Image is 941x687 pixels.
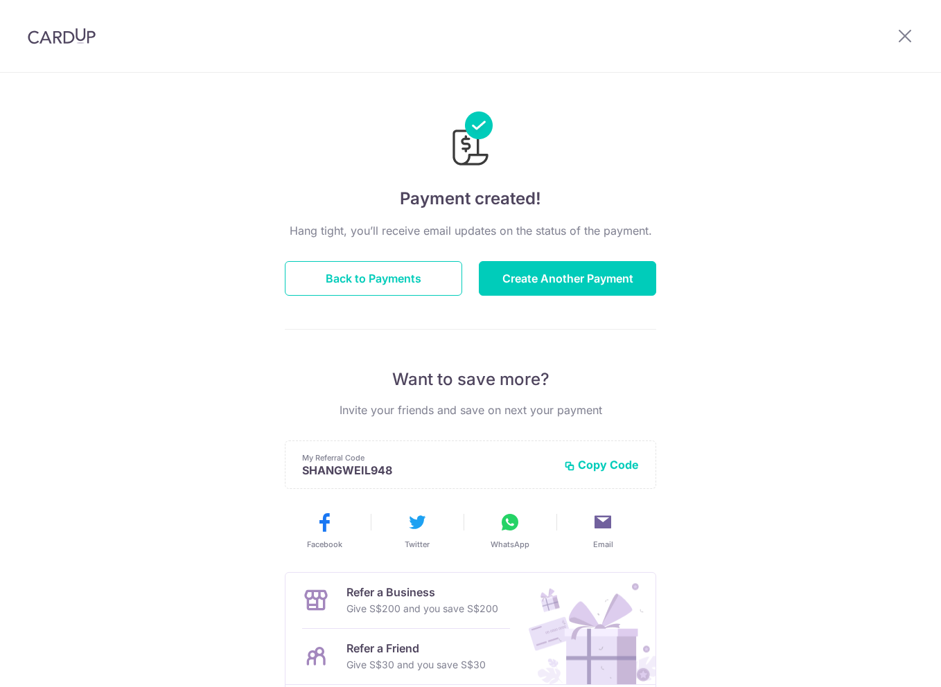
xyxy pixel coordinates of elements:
img: Refer [516,573,656,684]
button: Back to Payments [285,261,462,296]
img: CardUp [28,28,96,44]
p: My Referral Code [302,452,553,463]
img: Payments [448,111,493,170]
span: Twitter [405,539,430,550]
button: Copy Code [564,458,639,472]
button: Create Another Payment [479,261,656,296]
p: Give S$200 and you save S$200 [346,600,498,617]
p: Invite your friends and save on next your payment [285,402,656,418]
p: Hang tight, you’ll receive email updates on the status of the payment. [285,222,656,239]
button: WhatsApp [469,511,551,550]
span: WhatsApp [491,539,529,550]
iframe: Opens a widget where you can find more information [852,645,927,680]
button: Twitter [376,511,458,550]
h4: Payment created! [285,186,656,211]
button: Facebook [283,511,365,550]
p: Refer a Business [346,584,498,600]
p: Give S$30 and you save S$30 [346,657,486,673]
button: Email [562,511,644,550]
span: Facebook [307,539,342,550]
p: SHANGWEIL948 [302,463,553,477]
span: Email [593,539,613,550]
p: Want to save more? [285,368,656,391]
p: Refer a Friend [346,640,486,657]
